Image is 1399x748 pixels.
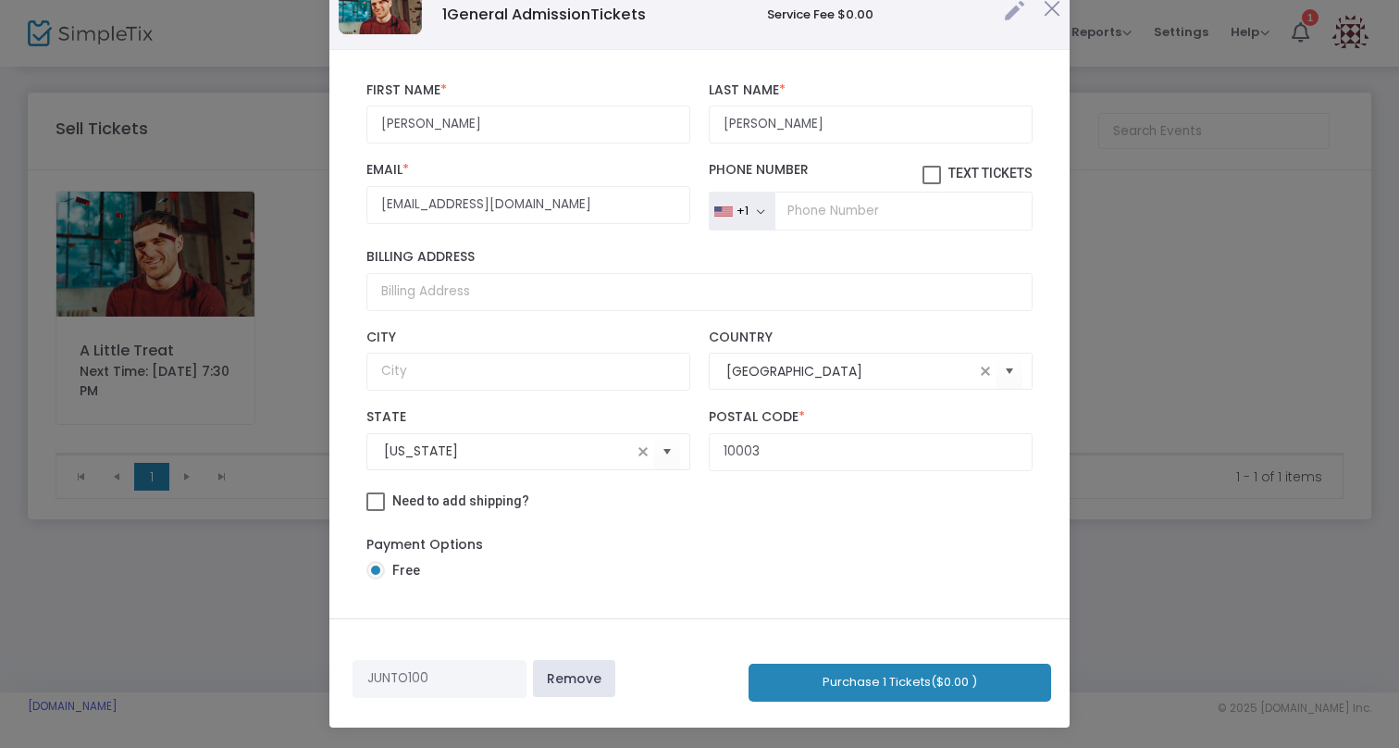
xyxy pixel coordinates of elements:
input: First Name [366,106,690,143]
input: Select Country [726,362,974,381]
label: Postal Code [709,409,1033,426]
span: General Admission [442,4,646,25]
label: Last Name [709,82,1033,99]
label: First Name [366,82,690,99]
h6: Service Fee $0.00 [767,7,985,22]
label: Billing Address [366,249,1033,266]
label: State [366,409,690,426]
label: Country [709,330,1033,346]
label: City [366,330,690,346]
button: Select [654,432,680,470]
input: Billing Address [366,273,1033,311]
span: Tickets [590,4,646,25]
input: Last Name [709,106,1033,143]
span: clear [632,441,654,463]
input: Enter Promo code [353,660,526,698]
input: Phone Number [774,192,1033,231]
span: Text Tickets [948,166,1033,181]
button: Select [997,353,1022,391]
label: Email [366,162,690,179]
label: Payment Options [366,535,483,555]
a: Remove [533,660,615,697]
input: City [366,353,690,391]
div: +1 [737,204,749,218]
span: Free [385,561,420,580]
span: Need to add shipping? [392,493,529,508]
button: +1 [709,192,774,231]
label: Phone Number [709,162,1033,184]
span: 1 [442,4,447,25]
input: Postal Code [709,433,1033,471]
input: Select State [384,442,632,461]
button: Purchase 1 Tickets($0.00 ) [749,664,1051,702]
span: clear [974,360,997,382]
input: Email [366,186,690,224]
